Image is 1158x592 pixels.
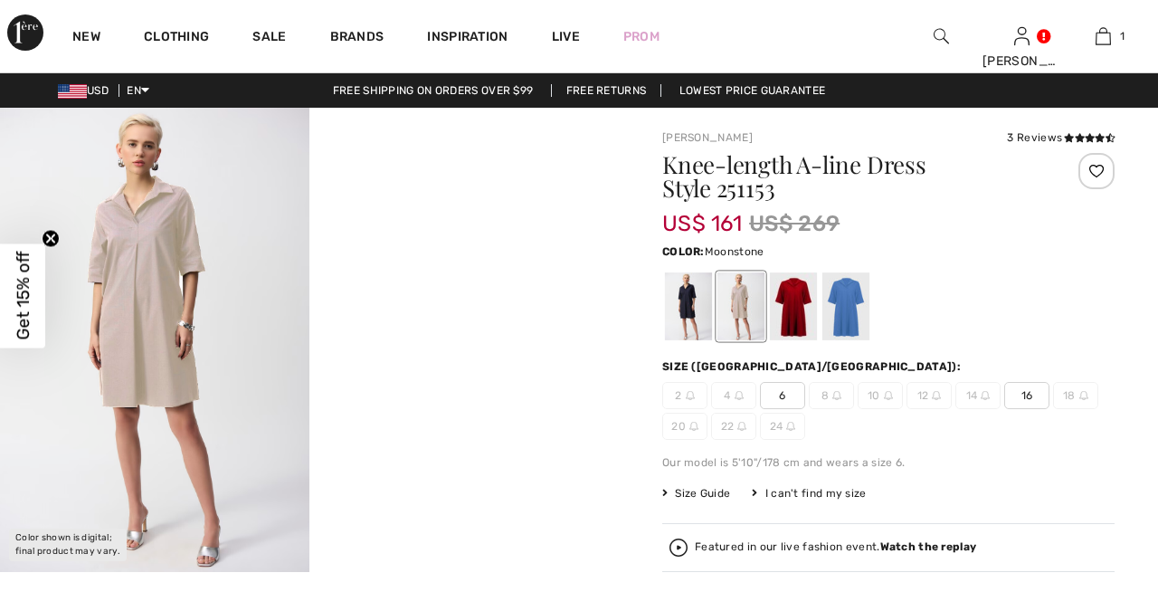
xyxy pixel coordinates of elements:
[330,29,384,48] a: Brands
[752,485,866,501] div: I can't find my size
[427,29,508,48] span: Inspiration
[884,391,893,400] img: ring-m.svg
[880,540,977,553] strong: Watch the replay
[665,84,840,97] a: Lowest Price Guarantee
[934,25,949,47] img: search the website
[717,272,764,340] div: Moonstone
[309,108,619,263] video: Your browser does not support the video tag.
[735,391,744,400] img: ring-m.svg
[127,84,149,97] span: EN
[9,529,127,561] div: Color shown is digital; final product may vary.
[1096,25,1111,47] img: My Bag
[662,193,742,236] span: US$ 161
[318,84,548,97] a: Free shipping on orders over $99
[809,382,854,409] span: 8
[1014,25,1030,47] img: My Info
[981,391,990,400] img: ring-m.svg
[551,84,662,97] a: Free Returns
[705,245,764,258] span: Moonstone
[737,422,746,431] img: ring-m.svg
[662,382,707,409] span: 2
[623,27,660,46] a: Prom
[552,27,580,46] a: Live
[686,391,695,400] img: ring-m.svg
[749,207,840,240] span: US$ 269
[1007,129,1115,146] div: 3 Reviews
[665,272,712,340] div: Midnight Blue
[144,29,209,48] a: Clothing
[858,382,903,409] span: 10
[662,131,753,144] a: [PERSON_NAME]
[669,539,688,557] img: Watch the replay
[1004,382,1049,409] span: 16
[1120,28,1125,44] span: 1
[7,14,43,51] img: 1ère Avenue
[1040,456,1140,501] iframe: Opens a widget where you can chat to one of our agents
[760,382,805,409] span: 6
[695,541,976,553] div: Featured in our live fashion event.
[662,485,730,501] span: Size Guide
[662,454,1115,471] div: Our model is 5'10"/178 cm and wears a size 6.
[252,29,286,48] a: Sale
[770,272,817,340] div: Radiant red
[662,413,707,440] span: 20
[13,252,33,340] span: Get 15% off
[786,422,795,431] img: ring-m.svg
[42,230,60,248] button: Close teaser
[72,29,100,48] a: New
[662,245,705,258] span: Color:
[760,413,805,440] span: 24
[711,413,756,440] span: 22
[58,84,116,97] span: USD
[832,391,841,400] img: ring-m.svg
[58,84,87,99] img: US Dollar
[1014,27,1030,44] a: Sign In
[822,272,869,340] div: Coastal blue
[711,382,756,409] span: 4
[1053,382,1098,409] span: 18
[955,382,1001,409] span: 14
[1063,25,1143,47] a: 1
[932,391,941,400] img: ring-m.svg
[1079,391,1088,400] img: ring-m.svg
[662,358,964,375] div: Size ([GEOGRAPHIC_DATA]/[GEOGRAPHIC_DATA]):
[689,422,698,431] img: ring-m.svg
[982,52,1062,71] div: [PERSON_NAME]
[906,382,952,409] span: 12
[662,153,1039,200] h1: Knee-length A-line Dress Style 251153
